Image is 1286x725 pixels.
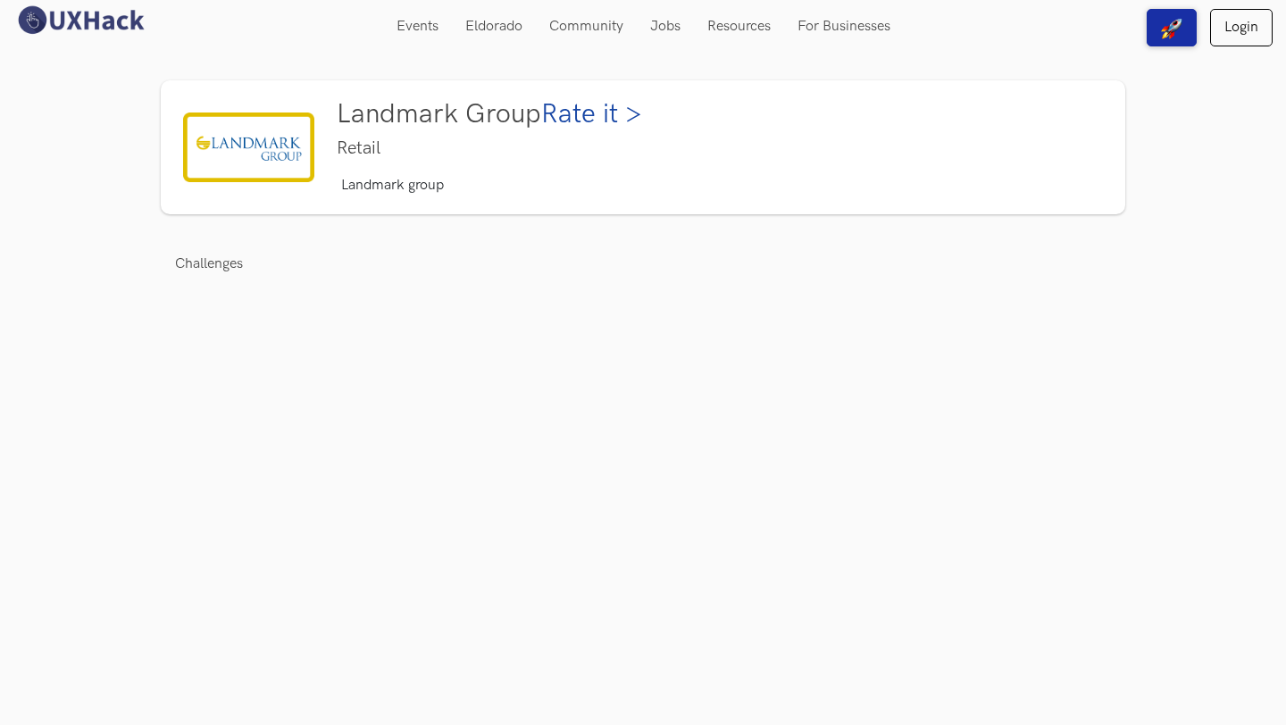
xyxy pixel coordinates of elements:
h3: Landmark Group [337,98,642,130]
p: Landmark group [341,175,642,196]
a: Challenges [161,245,257,285]
h4: Retail [337,137,642,159]
a: Jobs [637,9,694,44]
a: For Businesses [784,9,904,44]
a: Community [536,9,637,44]
a: Login [1210,9,1273,46]
img: rocket [1161,18,1182,39]
img: UXHack logo [13,4,147,36]
a: Rate it > [541,98,642,130]
img: Landmark Group logo [183,112,314,182]
a: Events [383,9,452,44]
a: Eldorado [452,9,536,44]
a: Resources [694,9,784,44]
